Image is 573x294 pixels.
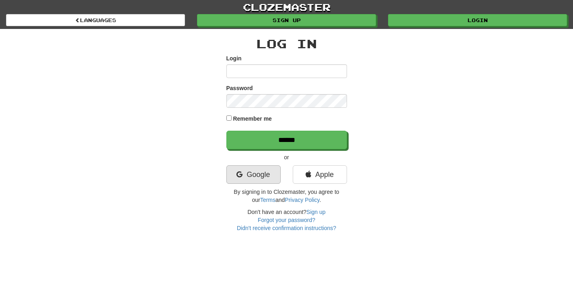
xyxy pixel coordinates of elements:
a: Sign up [306,209,325,215]
div: Don't have an account? [226,208,347,232]
a: Forgot your password? [258,217,315,223]
label: Login [226,54,242,62]
a: Privacy Policy [285,197,319,203]
a: Terms [260,197,275,203]
p: or [226,153,347,161]
a: Didn't receive confirmation instructions? [237,225,336,231]
h2: Log In [226,37,347,50]
a: Apple [293,165,347,184]
label: Remember me [233,115,272,123]
a: Languages [6,14,185,26]
a: Google [226,165,281,184]
p: By signing in to Clozemaster, you agree to our and . [226,188,347,204]
a: Sign up [197,14,376,26]
a: Login [388,14,567,26]
label: Password [226,84,253,92]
